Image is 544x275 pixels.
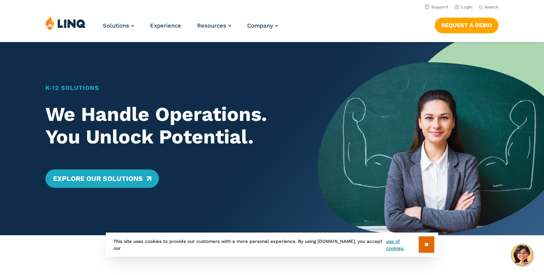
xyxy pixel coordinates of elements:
a: Request a Demo [435,18,499,33]
button: Open Search Bar [479,4,499,10]
a: Explore Our Solutions [45,169,159,188]
a: Experience [150,22,181,29]
span: Search [484,5,499,10]
h2: We Handle Operations. You Unlock Potential. [45,103,295,148]
nav: Primary Navigation [103,16,278,41]
div: This site uses cookies to provide our customers with a more personal experience. By using [DOMAIN... [106,233,438,257]
img: Home Banner [317,42,544,235]
a: Solutions [103,22,134,29]
a: Resources [197,22,231,29]
nav: Button Navigation [435,16,499,33]
h1: K‑12 Solutions [45,83,295,93]
span: Resources [197,22,226,29]
span: Company [247,22,273,29]
a: use of cookies. [386,238,419,252]
button: Hello, have a question? Let’s chat. [511,244,533,265]
a: Support [425,5,448,10]
span: Solutions [103,22,129,29]
a: Company [247,22,278,29]
a: Login [455,5,473,10]
img: LINQ | K‑12 Software [45,16,86,31]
